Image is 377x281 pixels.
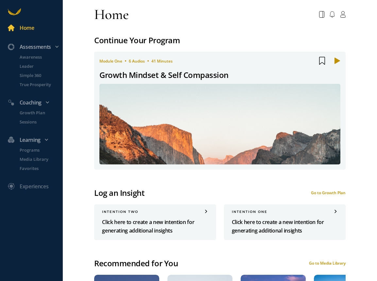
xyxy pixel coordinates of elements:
div: INTENTION one [232,210,338,214]
div: Learning [4,136,65,144]
a: Awareness [12,54,63,60]
img: 5ffd683f75b04f9fae80780a_1697608424.jpg [99,84,340,164]
p: Leader [20,63,61,69]
p: Favorites [20,165,61,172]
p: True Prosperity [20,81,61,88]
div: Recommended for You [94,257,178,270]
div: INTENTION two [102,210,208,214]
div: Go to Growth Plan [311,190,346,196]
div: Experiences [20,182,48,191]
div: Log an Insight [94,187,145,199]
div: Assessments [4,43,65,51]
a: Leader [12,63,63,69]
span: module one [99,58,122,64]
span: 6 Audios [129,58,145,64]
p: Media Library [20,156,61,162]
p: Click here to create a new intention for generating additional insights [102,218,208,235]
p: Simple 360 [20,72,61,79]
p: Programs [20,147,61,153]
div: Continue Your Program [94,34,346,47]
a: module one6 Audios41 MinutesGrowth Mindset & Self Compassion [94,52,346,170]
a: Media Library [12,156,63,162]
div: Home [20,24,34,32]
div: Go to Media Library [309,260,346,266]
a: Growth Plan [12,109,63,116]
p: Awareness [20,54,61,60]
a: INTENTION twoClick here to create a new intention for generating additional insights [94,204,216,240]
a: INTENTION oneClick here to create a new intention for generating additional insights [224,204,346,240]
a: Programs [12,147,63,153]
a: Simple 360 [12,72,63,79]
div: Coaching [4,98,65,107]
p: Click here to create a new intention for generating additional insights [232,218,338,235]
p: Sessions [20,119,61,125]
div: Home [94,5,129,24]
p: Growth Plan [20,109,61,116]
a: Favorites [12,165,63,172]
a: Sessions [12,119,63,125]
div: Growth Mindset & Self Compassion [99,69,229,81]
a: True Prosperity [12,81,63,88]
span: 41 Minutes [151,58,173,64]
